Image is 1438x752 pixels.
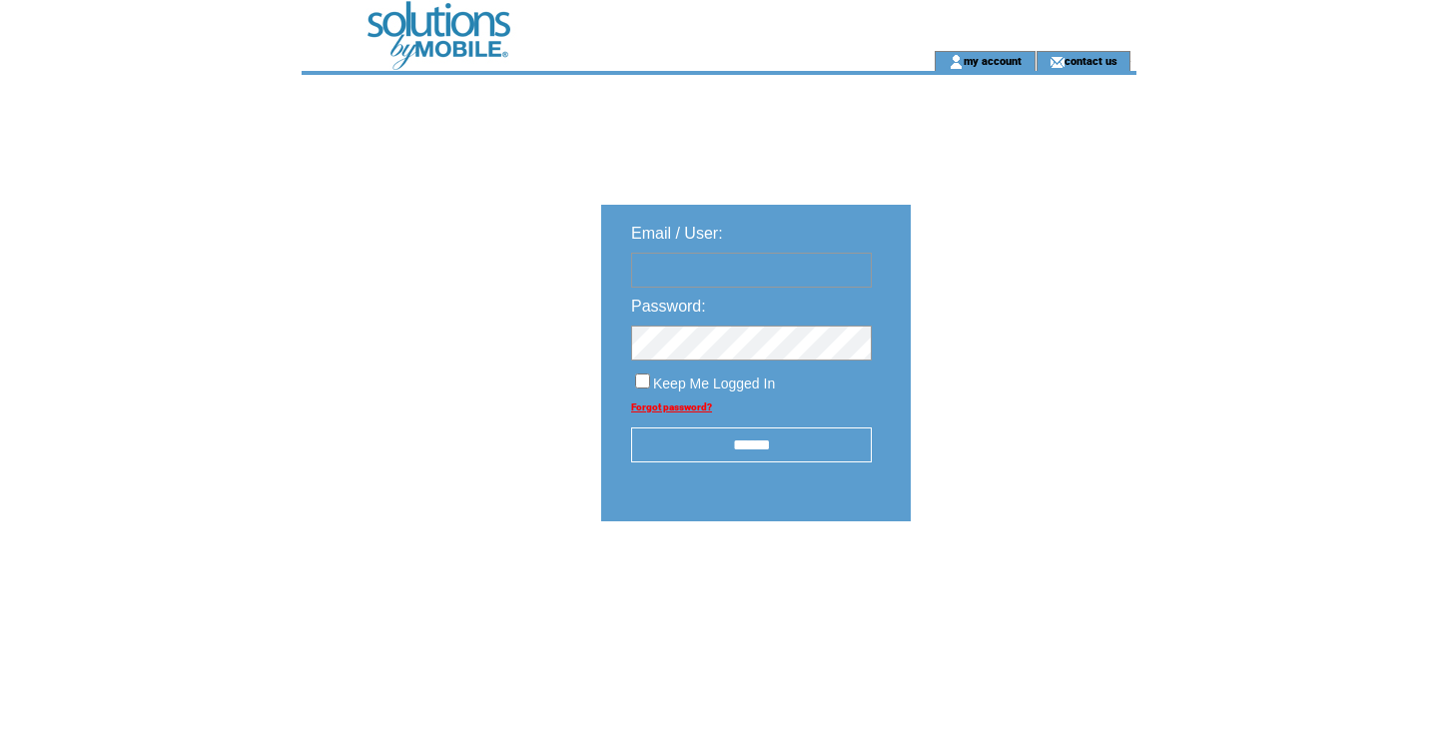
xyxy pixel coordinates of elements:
span: Keep Me Logged In [653,376,775,391]
img: account_icon.gif;jsessionid=C443B66E4FCEC0666DBF4EFD283498D9 [949,54,964,70]
a: contact us [1065,54,1117,67]
img: transparent.png;jsessionid=C443B66E4FCEC0666DBF4EFD283498D9 [969,571,1069,596]
img: contact_us_icon.gif;jsessionid=C443B66E4FCEC0666DBF4EFD283498D9 [1050,54,1065,70]
a: my account [964,54,1022,67]
a: Forgot password? [631,401,712,412]
span: Email / User: [631,225,723,242]
span: Password: [631,298,706,315]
